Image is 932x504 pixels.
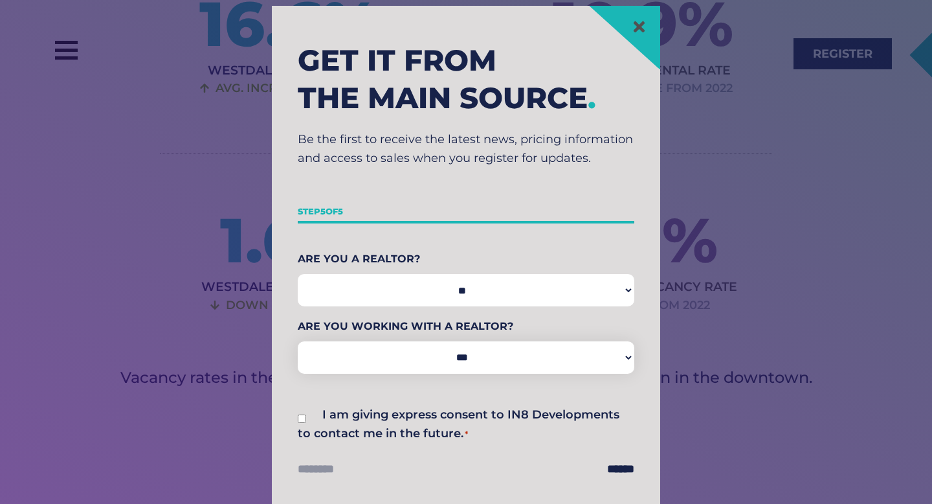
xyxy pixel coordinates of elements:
span: . [588,80,596,115]
span: 5 [320,206,326,216]
p: Step of [298,202,634,222]
p: Be the first to receive the latest news, pricing information and access to sales when you registe... [298,130,634,168]
label: Are You A Realtor? [298,249,634,269]
label: I am giving express consent to IN8 Developments to contact me in the future. [298,407,619,441]
h2: Get it from the main source [298,41,634,117]
span: 5 [338,206,343,216]
label: Are You Working With A Realtor? [298,317,634,336]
